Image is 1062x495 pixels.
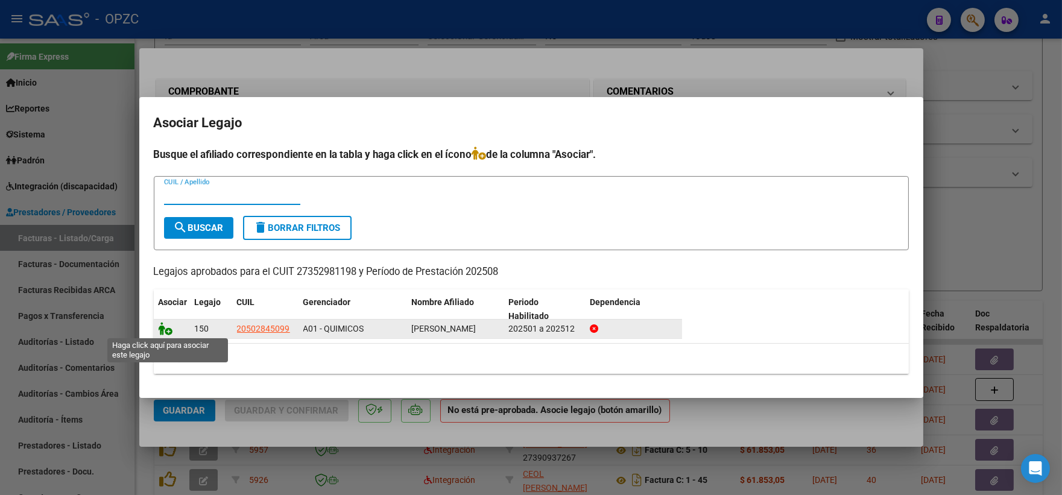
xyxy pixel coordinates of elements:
[195,297,221,307] span: Legajo
[303,324,364,333] span: A01 - QUIMICOS
[412,297,475,307] span: Nombre Afiliado
[243,216,352,240] button: Borrar Filtros
[254,220,268,235] mat-icon: delete
[190,289,232,329] datatable-header-cell: Legajo
[254,222,341,233] span: Borrar Filtros
[1021,454,1050,483] div: Open Intercom Messenger
[154,112,909,134] h2: Asociar Legajo
[174,222,224,233] span: Buscar
[412,324,476,333] span: FERNANDEZ IMANOL
[154,265,909,280] p: Legajos aprobados para el CUIT 27352981198 y Período de Prestación 202508
[237,297,255,307] span: CUIL
[299,289,407,329] datatable-header-cell: Gerenciador
[590,297,640,307] span: Dependencia
[508,322,580,336] div: 202501 a 202512
[232,289,299,329] datatable-header-cell: CUIL
[195,324,209,333] span: 150
[154,344,909,374] div: 1 registros
[407,289,504,329] datatable-header-cell: Nombre Afiliado
[174,220,188,235] mat-icon: search
[159,297,188,307] span: Asociar
[303,297,351,307] span: Gerenciador
[237,324,290,333] span: 20502845099
[154,147,909,162] h4: Busque el afiliado correspondiente en la tabla y haga click en el ícono de la columna "Asociar".
[154,289,190,329] datatable-header-cell: Asociar
[164,217,233,239] button: Buscar
[508,297,549,321] span: Periodo Habilitado
[585,289,682,329] datatable-header-cell: Dependencia
[504,289,585,329] datatable-header-cell: Periodo Habilitado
